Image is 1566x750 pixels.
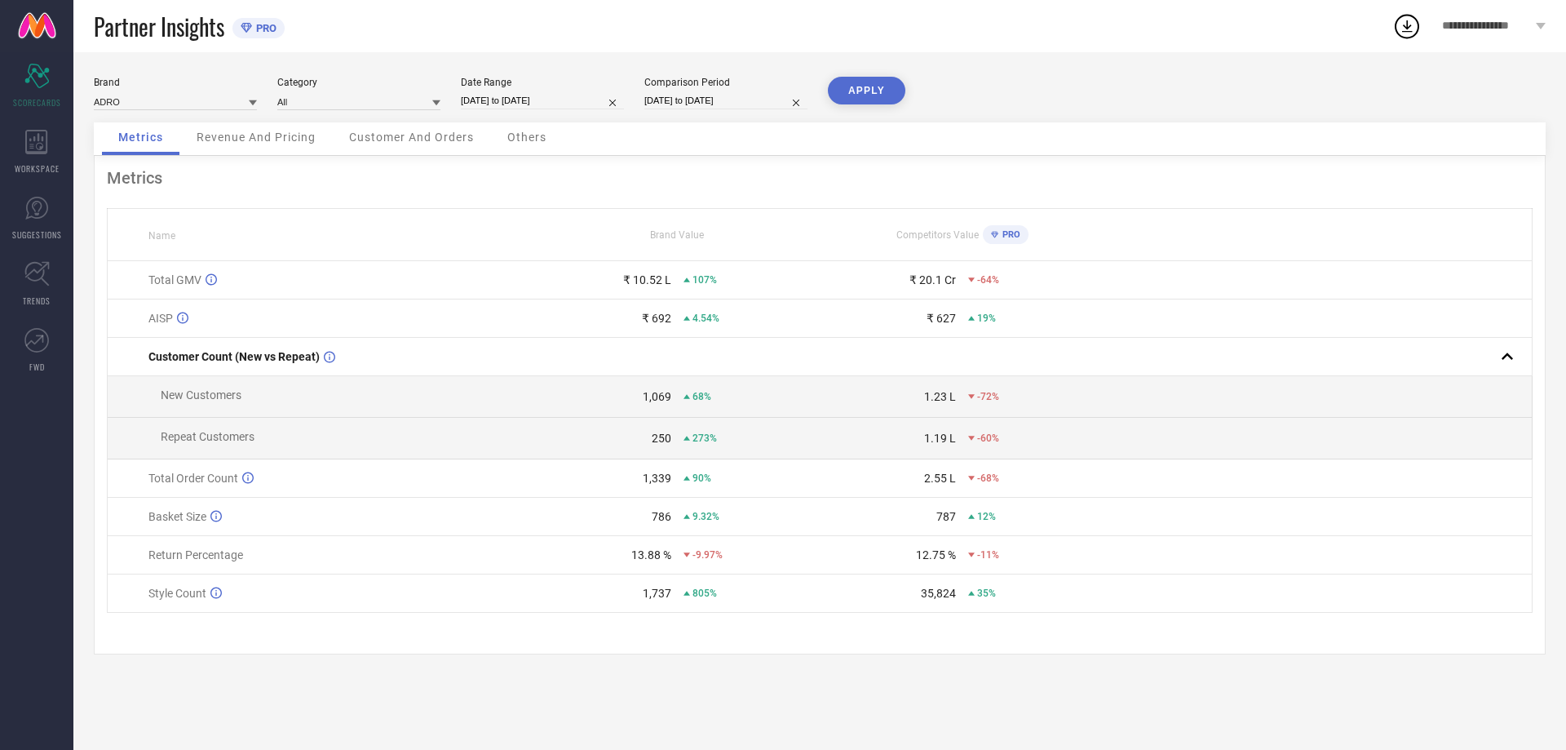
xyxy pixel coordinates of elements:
[642,312,671,325] div: ₹ 692
[977,511,996,522] span: 12%
[828,77,905,104] button: APPLY
[148,350,320,363] span: Customer Count (New vs Repeat)
[692,313,719,324] span: 4.54%
[1392,11,1422,41] div: Open download list
[252,22,276,34] span: PRO
[643,472,671,485] div: 1,339
[652,432,671,445] div: 250
[12,229,62,241] span: SUGGESTIONS
[197,131,316,144] span: Revenue And Pricing
[643,390,671,403] div: 1,069
[148,230,175,242] span: Name
[692,588,717,599] span: 805%
[23,295,51,307] span: TRENDS
[924,390,956,403] div: 1.23 L
[148,472,238,485] span: Total Order Count
[924,432,956,445] div: 1.19 L
[977,391,999,402] span: -72%
[998,229,1020,240] span: PRO
[94,77,257,88] div: Brand
[644,77,807,88] div: Comparison Period
[277,77,440,88] div: Category
[977,473,999,484] span: -68%
[15,162,60,175] span: WORKSPACE
[650,229,704,241] span: Brand Value
[643,587,671,600] div: 1,737
[148,510,206,523] span: Basket Size
[977,313,996,324] span: 19%
[692,511,719,522] span: 9.32%
[692,274,717,286] span: 107%
[692,433,717,444] span: 273%
[936,510,956,523] div: 787
[148,312,173,325] span: AISP
[921,587,956,600] div: 35,824
[927,312,956,325] div: ₹ 627
[29,361,45,373] span: FWD
[461,92,624,109] input: Select date range
[161,388,241,402] span: New Customers
[977,588,996,599] span: 35%
[977,274,999,286] span: -64%
[644,92,807,109] input: Select comparison period
[896,229,979,241] span: Competitors Value
[148,548,243,561] span: Return Percentage
[692,549,723,561] span: -9.97%
[909,273,956,286] div: ₹ 20.1 Cr
[13,96,61,109] span: SCORECARDS
[924,472,956,485] div: 2.55 L
[507,131,546,144] span: Others
[148,587,206,600] span: Style Count
[94,10,224,43] span: Partner Insights
[118,131,163,144] span: Metrics
[148,273,201,286] span: Total GMV
[977,549,999,561] span: -11%
[692,473,711,484] span: 90%
[623,273,671,286] div: ₹ 10.52 L
[107,168,1533,188] div: Metrics
[461,77,624,88] div: Date Range
[916,548,956,561] div: 12.75 %
[652,510,671,523] div: 786
[349,131,474,144] span: Customer And Orders
[977,433,999,444] span: -60%
[631,548,671,561] div: 13.88 %
[161,430,254,443] span: Repeat Customers
[692,391,711,402] span: 68%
